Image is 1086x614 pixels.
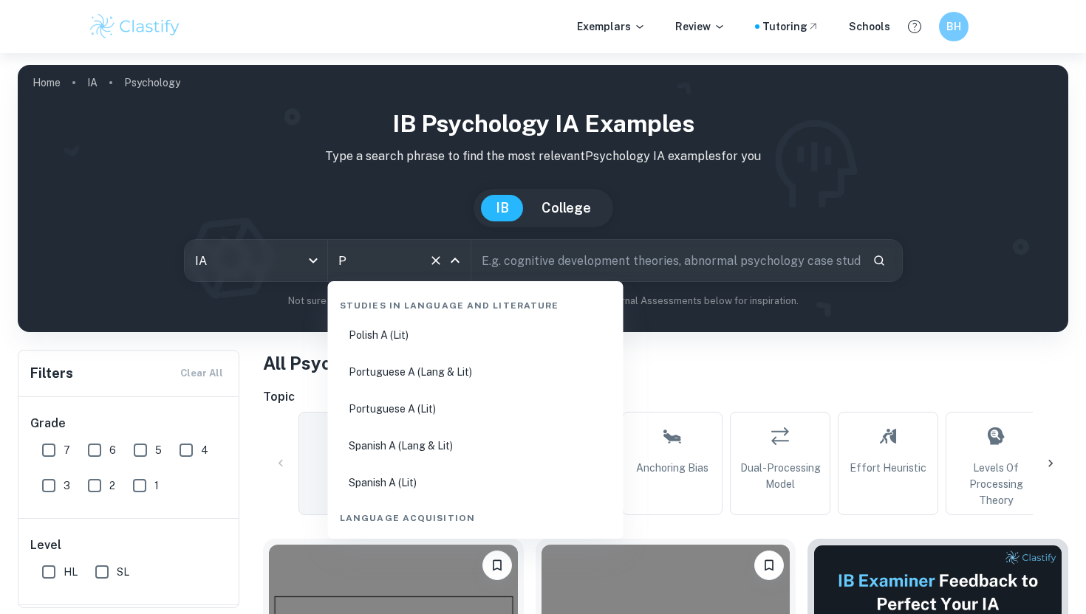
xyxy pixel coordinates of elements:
h1: All Psychology IA Examples [263,350,1068,376]
p: Not sure what to search for? You can always look through our example Internal Assessments below f... [30,294,1056,308]
div: IA [185,240,327,281]
span: Anchoring Bias [636,460,708,476]
span: Effort Heuristic [850,460,926,476]
button: IB [481,195,524,221]
span: 7 [64,442,70,458]
h6: Topic [263,388,1068,406]
span: HL [64,564,78,580]
a: Schools [849,18,890,35]
span: 2 [109,477,115,494]
h6: Level [30,537,228,554]
a: Tutoring [762,18,819,35]
span: 5 [155,442,162,458]
button: College [527,195,606,221]
span: Levels of Processing Theory [952,460,1039,508]
h6: Filters [30,363,73,384]
span: 1 [154,477,159,494]
li: Portuguese A (Lit) [334,392,618,426]
li: Spanish A (Lit) [334,466,618,500]
button: Close [445,250,465,271]
span: 6 [109,442,116,458]
span: 4 [201,442,208,458]
li: Japanese ab initio [334,531,618,565]
img: Clastify logo [88,12,182,41]
span: 3 [64,477,70,494]
span: Dual-Processing Model [737,460,824,492]
button: Bookmark [482,551,512,580]
p: Type a search phrase to find the most relevant Psychology IA examples for you [30,148,1056,165]
li: Spanish A (Lang & Lit) [334,429,618,463]
h6: Grade [30,415,228,432]
button: Search [867,248,892,273]
li: Polish A (Lit) [334,318,618,352]
button: Clear [426,250,446,271]
div: Studies in Language and Literature [334,287,618,318]
button: Bookmark [754,551,784,580]
p: Review [675,18,725,35]
span: SL [117,564,129,580]
a: IA [87,72,98,93]
input: E.g. cognitive development theories, abnormal psychology case studies, social psychology experime... [471,240,861,281]
li: Portuguese A (Lang & Lit) [334,355,618,389]
button: Help and Feedback [902,14,927,39]
p: Psychology [124,75,180,91]
p: Exemplars [577,18,646,35]
button: BH [939,12,969,41]
h6: BH [946,18,963,35]
img: profile cover [18,65,1068,332]
h1: IB Psychology IA examples [30,106,1056,142]
a: Home [33,72,61,93]
div: Language Acquisition [334,500,618,531]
